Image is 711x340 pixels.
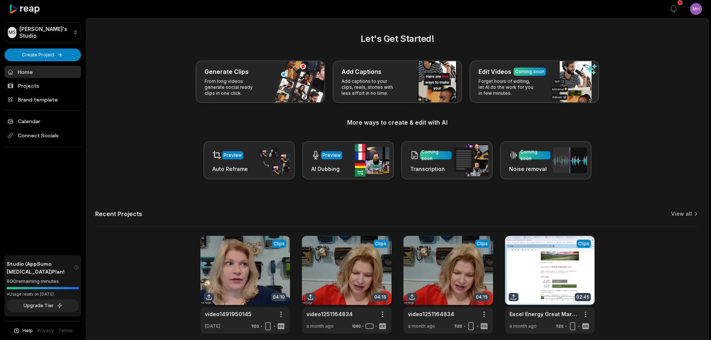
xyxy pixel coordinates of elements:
[4,93,81,106] a: Brand template
[7,299,79,312] button: Upgrade Tier
[212,165,248,173] h3: Auto Reframe
[4,49,81,61] button: Create Project
[205,78,262,96] p: From long videos generate social ready clips in one click.
[37,327,54,334] a: Privacy
[322,152,341,159] div: Preview
[478,78,536,96] p: Forget hours of editing, let AI do the work for you in few minutes.
[22,327,33,334] span: Help
[311,165,342,173] h3: AI Dubbing
[13,327,33,334] button: Help
[421,149,450,162] div: Coming soon
[7,278,79,285] div: 600 remaining minutes
[355,144,389,177] img: ai_dubbing.png
[520,149,549,162] div: Coming soon
[7,260,74,275] span: Studio (AppSumo [MEDICAL_DATA]) Plan!
[205,310,252,318] a: video1491950145
[306,310,353,318] a: video1251164834
[553,147,587,173] img: noise_removal.png
[671,210,692,218] a: View all
[95,32,699,46] h2: Let's Get Started!
[4,129,81,142] span: Connect Socials
[454,144,488,176] img: transcription.png
[4,66,81,78] a: Home
[19,26,70,39] p: [PERSON_NAME]'s Studio
[342,67,381,76] h3: Add Captions
[4,115,81,127] a: Calendar
[224,152,242,159] div: Preview
[7,291,79,297] div: *Usage resets on [DATE]
[58,327,73,334] a: Terms
[408,310,454,318] a: video1251164834
[478,67,511,76] h3: Edit Videos
[205,67,249,76] h3: Generate Clips
[509,165,551,173] h3: Noise removal
[509,310,578,318] a: Excel Energy Great Marketing Campaign
[515,68,545,75] div: Coming soon
[95,118,699,127] h3: More ways to create & edit with AI
[4,79,81,92] a: Projects
[256,146,290,175] img: auto_reframe.png
[8,27,16,38] div: MS
[342,78,399,96] p: Add captions to your clips, reels, stories with less effort in no time.
[95,210,142,218] h2: Recent Projects
[410,165,452,173] h3: Transcription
